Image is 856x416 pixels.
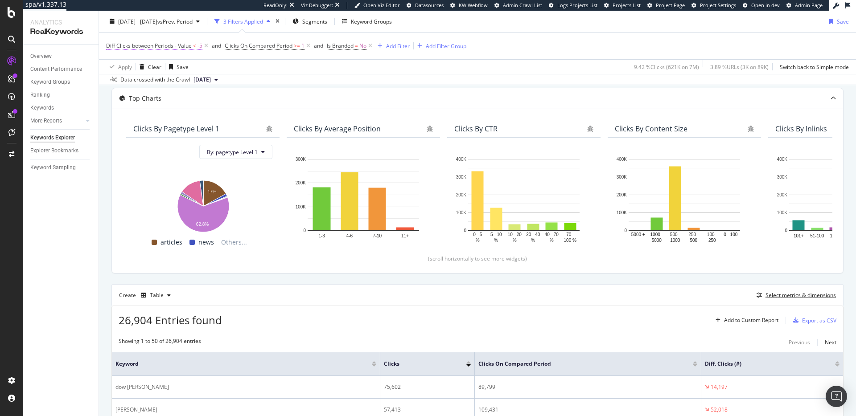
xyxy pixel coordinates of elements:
[837,17,849,25] div: Save
[587,126,593,132] div: bug
[748,126,754,132] div: bug
[212,41,221,50] button: and
[30,90,92,100] a: Ranking
[207,189,216,194] text: 17%
[751,2,780,8] span: Open in dev
[670,238,680,243] text: 1000
[119,288,174,302] div: Create
[327,42,354,49] span: Is Branded
[120,76,190,84] div: Data crossed with the Crawl
[384,406,471,414] div: 57,413
[318,233,325,238] text: 1-3
[494,2,542,9] a: Admin Crawl List
[199,145,272,159] button: By: pagetype Level 1
[557,2,597,8] span: Logs Projects List
[777,192,788,197] text: 200K
[225,42,292,49] span: Clicks On Compared Period
[617,175,627,179] text: 300K
[494,238,498,243] text: %
[789,339,810,346] div: Previous
[691,2,736,9] a: Project Settings
[401,233,409,238] text: 11+
[193,76,211,84] span: 2025 Aug. 30th
[30,18,91,27] div: Analytics
[150,293,164,298] div: Table
[338,14,395,29] button: Keyword Groups
[294,42,300,49] span: >=
[794,233,804,238] text: 101+
[550,238,554,243] text: %
[478,383,697,391] div: 89,799
[373,233,382,238] text: 7-10
[708,238,716,243] text: 250
[777,210,788,215] text: 100K
[30,77,70,87] div: Keyword Groups
[414,41,466,51] button: Add Filter Group
[30,116,62,126] div: More Reports
[724,318,778,323] div: Add to Custom Report
[30,146,92,155] a: Explorer Bookmarks
[118,63,132,70] div: Apply
[634,63,699,70] div: 9.42 % Clicks ( 621K on 7M )
[302,17,327,25] span: Segments
[223,17,263,25] div: 3 Filters Applied
[786,2,823,9] a: Admin Page
[456,157,467,162] text: 400K
[604,2,641,9] a: Projects List
[775,124,827,133] div: Clicks By Inlinks
[207,148,258,156] span: By: pagetype Level 1
[374,41,410,51] button: Add Filter
[456,175,467,179] text: 300K
[106,42,192,49] span: Diff Clicks between Periods - Value
[615,124,687,133] div: Clicks By Content Size
[564,238,576,243] text: 100 %
[190,74,222,85] button: [DATE]
[294,124,381,133] div: Clicks By Average Position
[777,175,788,179] text: 300K
[688,232,699,237] text: 250 -
[119,337,201,348] div: Showing 1 to 50 of 26,904 entries
[464,228,466,233] text: 0
[296,181,306,186] text: 200K
[303,228,306,233] text: 0
[656,2,685,8] span: Project Page
[613,2,641,8] span: Projects List
[456,210,467,215] text: 100K
[314,42,323,49] div: and
[700,2,736,8] span: Project Settings
[294,155,433,244] svg: A chart.
[266,126,272,132] div: bug
[115,406,376,414] div: [PERSON_NAME]
[427,126,433,132] div: bug
[30,90,50,100] div: Ranking
[617,210,627,215] text: 100K
[830,233,841,238] text: 16-50
[826,386,847,407] div: Open Intercom Messenger
[296,204,306,209] text: 100K
[263,2,288,9] div: ReadOnly:
[30,133,92,143] a: Keywords Explorer
[490,232,502,237] text: 5 - 10
[384,360,453,368] span: Clicks
[712,313,778,327] button: Add to Custom Report
[193,42,196,49] span: <
[212,42,221,49] div: and
[765,291,836,299] div: Select metrics & dimensions
[743,2,780,9] a: Open in dev
[566,232,574,237] text: 70 -
[711,406,728,414] div: 52,018
[346,233,353,238] text: 4-6
[351,17,392,25] div: Keyword Groups
[508,232,522,237] text: 10 - 20
[160,237,182,248] span: articles
[531,238,535,243] text: %
[810,233,824,238] text: 51-100
[148,63,161,70] div: Clear
[133,124,219,133] div: Clicks By pagetype Level 1
[198,237,214,248] span: news
[30,77,92,87] a: Keyword Groups
[753,290,836,301] button: Select metrics & dimensions
[705,360,822,368] span: Diff. Clicks (#)
[314,41,323,50] button: and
